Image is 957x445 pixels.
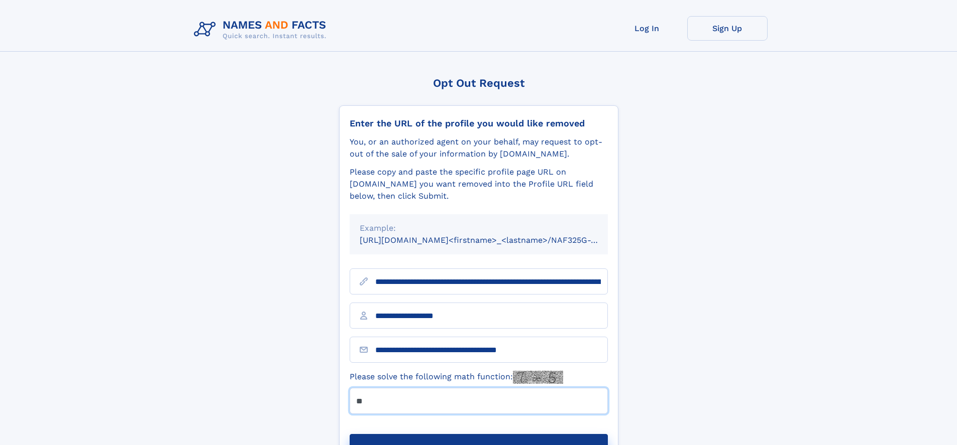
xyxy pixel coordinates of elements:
[350,118,608,129] div: Enter the URL of the profile you would like removed
[350,371,563,384] label: Please solve the following math function:
[339,77,618,89] div: Opt Out Request
[350,166,608,202] div: Please copy and paste the specific profile page URL on [DOMAIN_NAME] you want removed into the Pr...
[190,16,335,43] img: Logo Names and Facts
[360,235,627,245] small: [URL][DOMAIN_NAME]<firstname>_<lastname>/NAF325G-xxxxxxxx
[607,16,687,41] a: Log In
[687,16,768,41] a: Sign Up
[360,222,598,234] div: Example:
[350,136,608,160] div: You, or an authorized agent on your behalf, may request to opt-out of the sale of your informatio...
